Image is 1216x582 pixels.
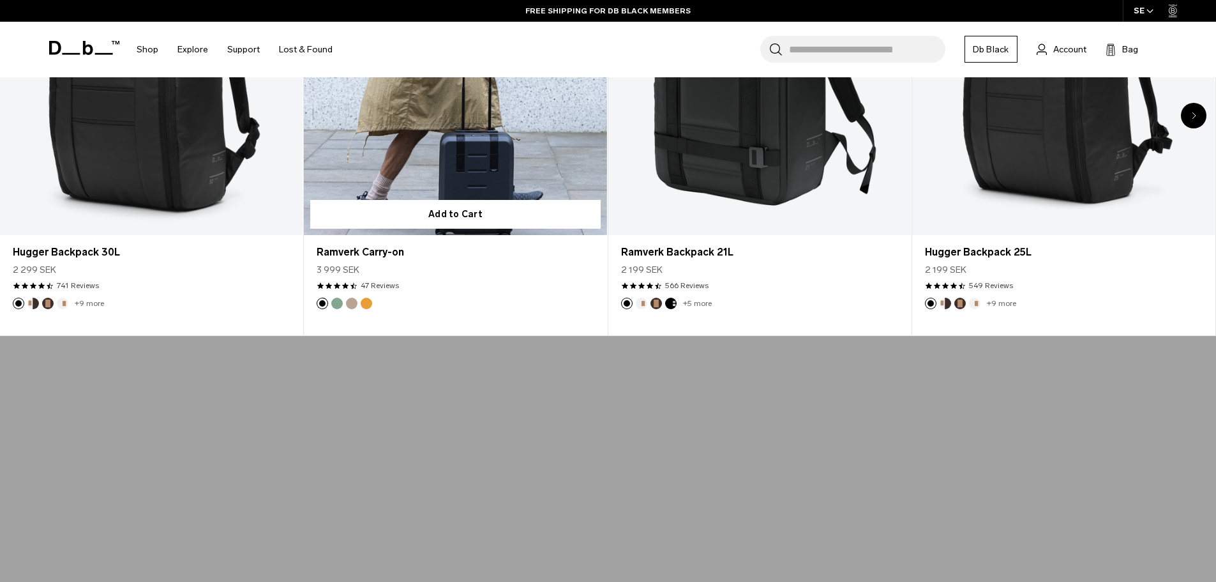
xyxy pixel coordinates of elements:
div: Next slide [1181,103,1206,128]
span: 2 199 SEK [925,263,966,277]
a: +5 more [683,299,712,308]
a: Hugger Backpack 30L [13,245,290,260]
button: Oatmilk [969,298,980,309]
span: Bag [1122,43,1138,56]
button: Oatmilk [636,298,647,309]
nav: Main Navigation [127,22,342,77]
button: Black Out [13,298,24,309]
a: Lost & Found [279,27,333,72]
button: Green Ray [331,298,343,309]
button: Parhelion Orange [361,298,372,309]
a: 47 reviews [361,280,399,291]
a: Explore [177,27,208,72]
button: Espresso [42,298,54,309]
button: Black Out [925,298,936,309]
a: 549 reviews [969,280,1013,291]
button: Cappuccino [940,298,951,309]
a: Ramverk Carry-on [317,245,594,260]
a: Account [1037,42,1086,57]
button: Black Out [317,298,328,309]
a: Support [227,27,260,72]
a: Hugger Backpack 25L [925,245,1202,260]
span: 2 199 SEK [621,263,663,277]
a: FREE SHIPPING FOR DB BLACK MEMBERS [525,5,691,17]
a: Db Black [965,36,1017,63]
button: Espresso [954,298,966,309]
a: 741 reviews [57,280,99,291]
button: Fogbow Beige [346,298,357,309]
a: 566 reviews [665,280,709,291]
a: +9 more [75,299,104,308]
button: Espresso [650,298,662,309]
span: 3 999 SEK [317,263,359,277]
span: Account [1053,43,1086,56]
a: Shop [137,27,158,72]
button: Oatmilk [57,298,68,309]
button: Add to Cart [310,200,600,229]
button: Black Out [621,298,633,309]
a: +9 more [987,299,1016,308]
button: Charcoal Grey [665,298,677,309]
a: Ramverk Backpack 21L [621,245,898,260]
button: Bag [1106,42,1138,57]
span: 2 299 SEK [13,263,56,277]
button: Cappuccino [27,298,39,309]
